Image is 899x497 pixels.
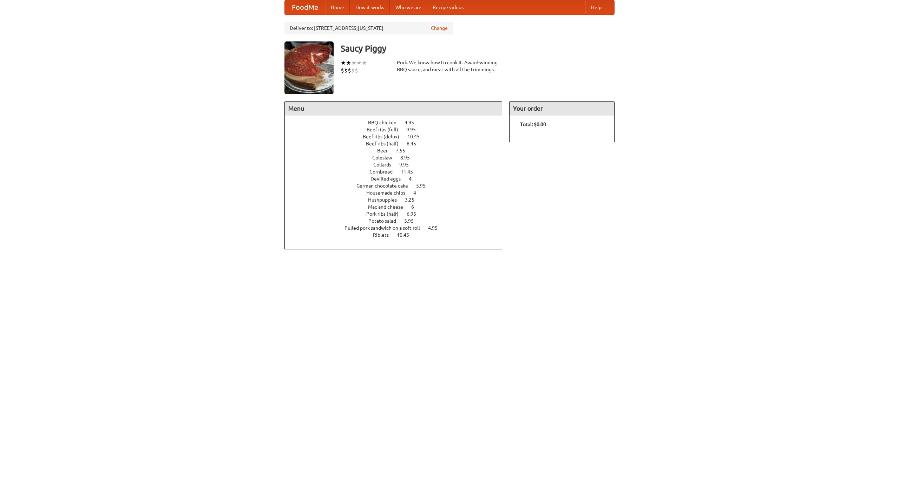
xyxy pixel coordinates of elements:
a: Who we are [390,0,427,14]
span: 4 [413,190,423,196]
li: ★ [346,59,351,67]
a: How it works [350,0,390,14]
h4: Menu [285,102,502,116]
li: ★ [341,59,346,67]
a: Pork ribs (half) 6.95 [366,211,429,217]
span: Coleslaw [372,155,399,161]
span: Housemade chips [366,190,412,196]
a: Home [325,0,350,14]
span: Collards [373,162,398,168]
a: Beer 7.55 [377,148,418,153]
a: Housemade chips 4 [366,190,429,196]
span: 5.95 [416,183,433,189]
span: German chocolate cake [356,183,415,189]
span: 8.95 [400,155,417,161]
span: Hushpuppies [368,197,404,203]
span: Beef ribs (half) [366,141,406,146]
span: 6 [411,204,421,210]
li: ★ [351,59,356,67]
a: German chocolate cake 5.95 [356,183,439,189]
span: Beef ribs (delux) [363,134,406,139]
h4: Your order [510,102,614,116]
img: angular.jpg [284,41,334,94]
span: 6.95 [407,211,423,217]
div: Pork. We know how to cook it. Award-winning BBQ sauce, and meat with all the trimmings. [397,59,502,73]
li: $ [355,67,358,74]
a: Riblets 10.45 [373,232,422,238]
a: Mac and cheese 6 [368,204,427,210]
span: 4 [409,176,419,182]
a: FoodMe [285,0,325,14]
span: 10.45 [407,134,427,139]
a: Cornbread 11.45 [369,169,426,175]
span: 9.95 [399,162,416,168]
a: Beef ribs (half) 6.45 [366,141,429,146]
li: $ [348,67,351,74]
a: Beef ribs (full) 9.95 [367,127,429,132]
a: BBQ chicken 4.95 [368,120,427,125]
a: Potato salad 3.95 [368,218,427,224]
b: Total: $0.00 [520,122,546,127]
span: Devilled eggs [370,176,408,182]
span: 9.95 [406,127,423,132]
a: Help [585,0,607,14]
li: $ [351,67,355,74]
span: Beef ribs (full) [367,127,405,132]
span: 3.25 [405,197,421,203]
h3: Saucy Piggy [341,41,615,55]
span: Cornbread [369,169,400,175]
a: Beef ribs (delux) 10.45 [363,134,433,139]
span: 10.45 [397,232,416,238]
span: Mac and cheese [368,204,410,210]
span: 7.55 [396,148,412,153]
span: Pork ribs (half) [366,211,406,217]
span: 6.45 [407,141,423,146]
a: Devilled eggs 4 [370,176,425,182]
div: Deliver to: [STREET_ADDRESS][US_STATE] [284,22,453,34]
span: 4.95 [405,120,421,125]
span: 4.95 [428,225,445,231]
a: Hushpuppies 3.25 [368,197,427,203]
li: ★ [356,59,362,67]
span: 11.45 [401,169,420,175]
span: Riblets [373,232,396,238]
a: Recipe videos [427,0,469,14]
a: Collards 9.95 [373,162,422,168]
a: Pulled pork sandwich on a soft roll 4.95 [344,225,451,231]
span: 3.95 [404,218,421,224]
span: Pulled pork sandwich on a soft roll [344,225,427,231]
span: Beer [377,148,395,153]
li: $ [344,67,348,74]
a: Coleslaw 8.95 [372,155,423,161]
li: $ [341,67,344,74]
li: ★ [362,59,367,67]
a: Change [431,25,448,32]
span: Potato salad [368,218,403,224]
span: BBQ chicken [368,120,403,125]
